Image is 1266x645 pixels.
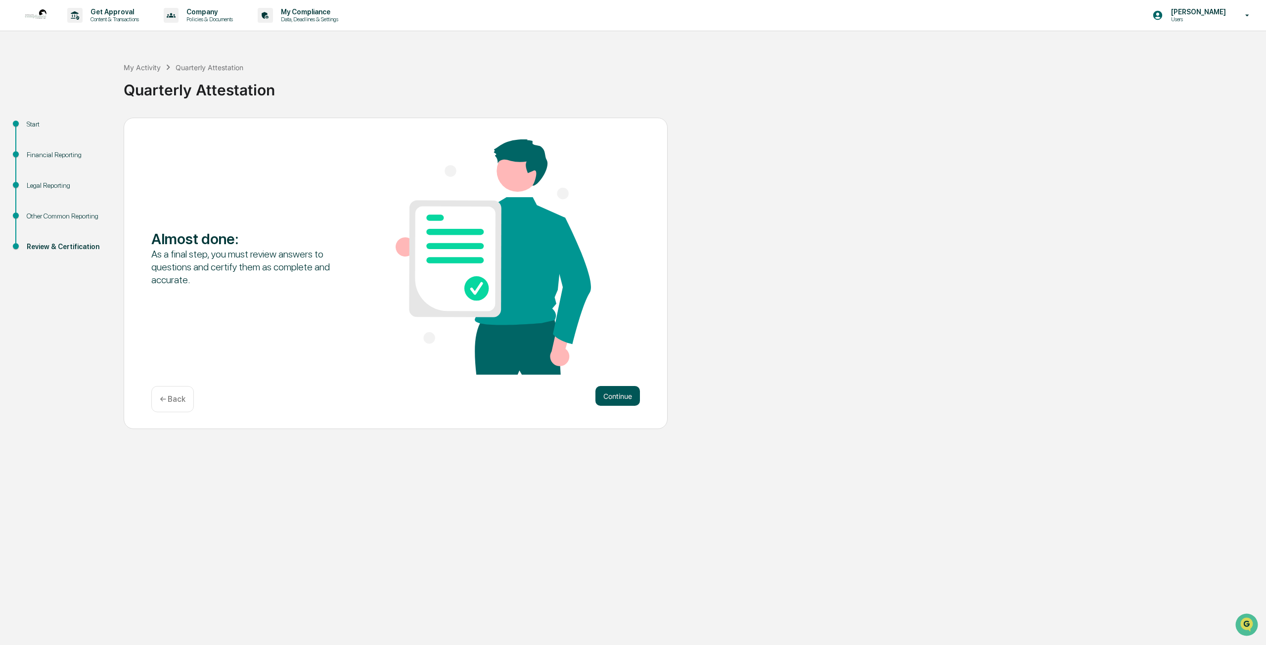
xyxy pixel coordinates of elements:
span: Attestations [82,125,123,134]
p: [PERSON_NAME] [1163,8,1231,16]
img: Almost done [396,139,591,375]
p: Users [1163,16,1231,23]
p: Data, Deadlines & Settings [273,16,343,23]
p: Get Approval [83,8,144,16]
div: We're available if you need us! [34,86,125,93]
p: Company [179,8,238,16]
button: Start new chat [168,79,180,90]
span: Data Lookup [20,143,62,153]
p: ← Back [160,394,185,404]
p: Policies & Documents [179,16,238,23]
a: Powered byPylon [70,167,120,175]
div: My Activity [124,63,161,72]
div: Legal Reporting [27,180,108,191]
button: Continue [595,386,640,406]
div: Financial Reporting [27,150,108,160]
div: Review & Certification [27,242,108,252]
a: 🗄️Attestations [68,121,127,138]
div: Start new chat [34,76,162,86]
div: Quarterly Attestation [176,63,243,72]
div: 🖐️ [10,126,18,133]
div: 🗄️ [72,126,80,133]
iframe: Open customer support [1234,612,1261,639]
p: Content & Transactions [83,16,144,23]
p: How can we help? [10,21,180,37]
div: Start [27,119,108,129]
a: 🔎Data Lookup [6,139,66,157]
div: As a final step, you must review answers to questions and certify them as complete and accurate. [151,248,347,286]
div: Almost done : [151,230,347,248]
div: Other Common Reporting [27,211,108,221]
span: Pylon [98,168,120,175]
img: 1746055101610-c473b297-6a78-478c-a979-82029cc54cd1 [10,76,28,93]
div: Quarterly Attestation [124,73,1261,99]
div: 🔎 [10,144,18,152]
span: Preclearance [20,125,64,134]
img: logo [24,3,47,27]
a: 🖐️Preclearance [6,121,68,138]
p: My Compliance [273,8,343,16]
